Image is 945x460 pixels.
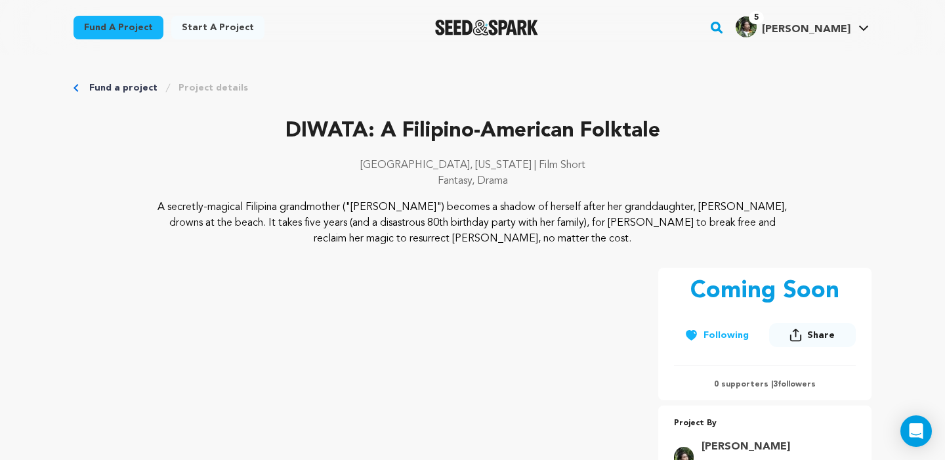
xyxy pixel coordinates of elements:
a: Fund a project [73,16,163,39]
button: Share [769,323,856,347]
a: Seed&Spark Homepage [435,20,538,35]
p: Coming Soon [690,278,839,304]
span: 3 [773,381,778,388]
p: DIWATA: A Filipino-American Folktale [73,115,871,147]
div: Breadcrumb [73,81,871,94]
a: Project details [178,81,248,94]
img: 85a4436b0cd5ff68.jpg [736,16,757,37]
p: 0 supporters | followers [674,379,856,390]
p: A secretly-magical Filipina grandmother ("[PERSON_NAME]") becomes a shadow of herself after her g... [154,199,792,247]
a: Start a project [171,16,264,39]
button: Following [674,324,759,347]
p: Project By [674,416,856,431]
a: Shea F.'s Profile [733,14,871,37]
span: 5 [749,11,764,24]
span: Shea F.'s Profile [733,14,871,41]
p: Fantasy, Drama [73,173,871,189]
span: Share [807,329,835,342]
img: Seed&Spark Logo Dark Mode [435,20,538,35]
div: Open Intercom Messenger [900,415,932,447]
span: [PERSON_NAME] [762,24,850,35]
div: Shea F.'s Profile [736,16,850,37]
a: Fund a project [89,81,157,94]
p: [GEOGRAPHIC_DATA], [US_STATE] | Film Short [73,157,871,173]
a: Goto Shea Formanes profile [702,439,848,455]
span: Share [769,323,856,352]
